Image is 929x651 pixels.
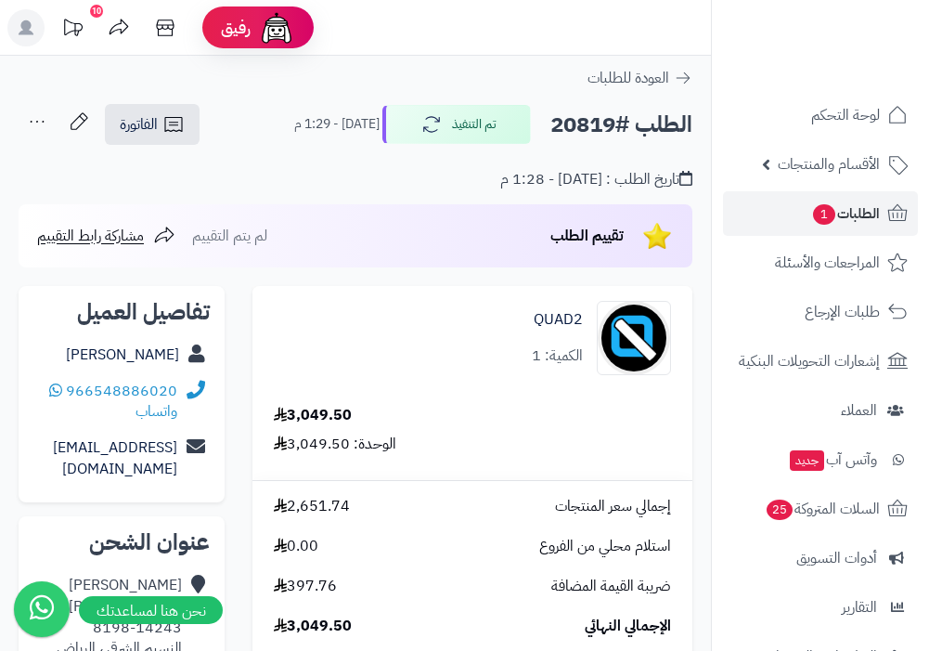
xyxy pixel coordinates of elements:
a: التقارير [723,585,918,630]
a: الفاتورة [105,104,200,145]
span: إجمالي سعر المنتجات [555,496,671,517]
a: العودة للطلبات [587,67,692,89]
span: التقارير [842,594,877,620]
a: وآتس آبجديد [723,437,918,482]
img: no_image-90x90.png [598,301,670,375]
span: 1 [812,203,836,225]
h2: عنوان الشحن [33,531,210,553]
span: 2,651.74 [274,496,350,517]
span: جديد [790,450,824,471]
span: الإجمالي النهائي [585,616,671,637]
span: لوحة التحكم [811,102,880,128]
a: لوحة التحكم [723,93,918,137]
span: استلام محلي من الفروع [539,536,671,557]
div: الوحدة: 3,049.50 [274,434,396,455]
span: مشاركة رابط التقييم [37,225,144,247]
span: طلبات الإرجاع [805,299,880,325]
div: الكمية: 1 [532,345,583,367]
span: ضريبة القيمة المضافة [551,576,671,597]
a: طلبات الإرجاع [723,290,918,334]
a: الطلبات1 [723,191,918,236]
img: logo-2.png [803,33,911,72]
button: تم التنفيذ [382,105,531,144]
a: QUAD2 [534,309,583,331]
span: لم يتم التقييم [192,225,267,247]
div: 10 [90,5,103,18]
a: العملاء [723,388,918,433]
a: [PERSON_NAME] [66,344,179,366]
span: وآتس آب [788,447,877,473]
span: إشعارات التحويلات البنكية [739,348,880,374]
span: العودة للطلبات [587,67,669,89]
span: المراجعات والأسئلة [775,250,880,276]
a: [EMAIL_ADDRESS][DOMAIN_NAME] [53,436,177,480]
h2: الطلب #20819 [550,106,692,144]
h2: تفاصيل العميل [33,301,210,323]
a: أدوات التسويق [723,536,918,580]
span: أدوات التسويق [796,545,877,571]
a: المراجعات والأسئلة [723,241,918,285]
a: 966548886020 [66,380,177,402]
a: إشعارات التحويلات البنكية [723,339,918,384]
img: ai-face.png [258,9,295,46]
span: رفيق [221,17,251,39]
span: السلات المتروكة [765,496,880,522]
span: 25 [766,499,794,520]
span: 0.00 [274,536,318,557]
span: الطلبات [811,201,880,227]
div: 3,049.50 [274,405,352,426]
div: تاريخ الطلب : [DATE] - 1:28 م [500,169,692,190]
small: [DATE] - 1:29 م [294,115,380,134]
span: 3,049.50 [274,616,352,637]
span: تقييم الطلب [550,225,624,247]
span: 397.76 [274,576,337,597]
a: مشاركة رابط التقييم [37,225,175,247]
a: السلات المتروكة25 [723,487,918,531]
span: الفاتورة [120,113,158,136]
a: تحديثات المنصة [49,9,96,51]
span: الأقسام والمنتجات [778,151,880,177]
a: واتساب [49,380,177,423]
span: العملاء [841,397,877,423]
